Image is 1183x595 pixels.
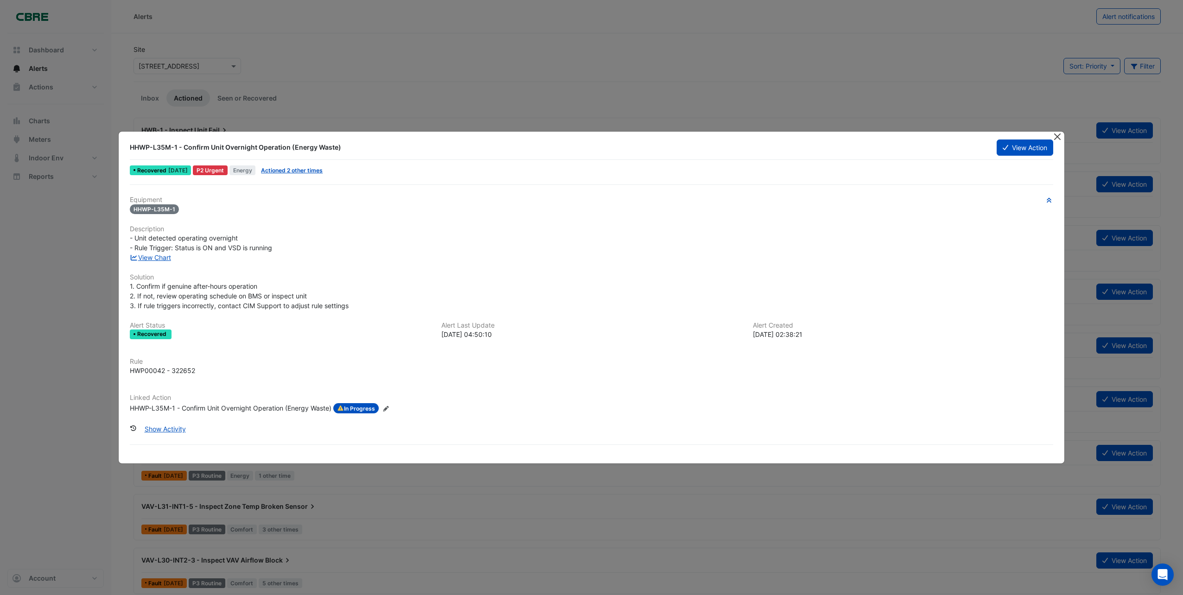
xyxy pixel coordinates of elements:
[130,196,1053,204] h6: Equipment
[753,329,1053,339] div: [DATE] 02:38:21
[333,403,379,413] span: In Progress
[139,421,192,437] button: Show Activity
[441,329,742,339] div: [DATE] 04:50:10
[130,366,195,375] div: HWP00042 - 322652
[137,331,168,337] span: Recovered
[753,322,1053,329] h6: Alert Created
[130,273,1053,281] h6: Solution
[130,253,171,261] a: View Chart
[168,167,188,174] span: Tue 23-Sep-2025 04:50 AEST
[130,234,272,252] span: - Unit detected operating overnight - Rule Trigger: Status is ON and VSD is running
[130,204,179,214] span: HHWP-L35M-1
[130,143,985,152] div: HHWP-L35M-1 - Confirm Unit Overnight Operation (Energy Waste)
[137,168,168,173] span: Recovered
[382,405,389,412] fa-icon: Edit Linked Action
[130,322,430,329] h6: Alert Status
[1151,563,1174,586] div: Open Intercom Messenger
[130,403,331,413] div: HHWP-L35M-1 - Confirm Unit Overnight Operation (Energy Waste)
[1053,132,1062,141] button: Close
[130,282,349,310] span: 1. Confirm if genuine after-hours operation 2. If not, review operating schedule on BMS or inspec...
[261,167,323,174] a: Actioned 2 other times
[997,139,1053,156] button: View Action
[130,394,1053,402] h6: Linked Action
[193,165,228,175] div: P2 Urgent
[441,322,742,329] h6: Alert Last Update
[130,225,1053,233] h6: Description
[229,165,256,175] span: Energy
[130,358,1053,366] h6: Rule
